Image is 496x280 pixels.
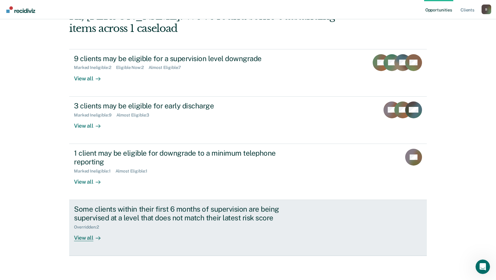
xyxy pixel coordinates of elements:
div: View all [74,70,108,82]
div: Marked Ineligible : 2 [74,65,116,70]
a: 9 clients may be eligible for a supervision level downgradeMarked Ineligible:2Eligible Now:2Almos... [69,49,427,97]
div: Marked Ineligible : 9 [74,113,116,118]
img: Recidiviz [6,6,35,13]
div: View all [74,173,108,185]
div: 9 clients may be eligible for a supervision level downgrade [74,54,285,63]
div: Marked Ineligible : 1 [74,169,115,174]
div: View all [74,117,108,129]
a: 1 client may be eligible for downgrade to a minimum telephone reportingMarked Ineligible:1Almost ... [69,144,427,200]
div: Hi, [PERSON_NAME]. We’ve found some outstanding items across 1 caseload [69,10,355,35]
button: Profile dropdown button [482,5,491,14]
div: Eligible Now : 2 [116,65,149,70]
a: 3 clients may be eligible for early dischargeMarked Ineligible:9Almost Eligible:3View all [69,97,427,144]
a: Some clients within their first 6 months of supervision are being supervised at a level that does... [69,200,427,256]
div: Almost Eligible : 1 [116,169,152,174]
iframe: Intercom live chat [476,260,490,274]
div: Almost Eligible : 7 [149,65,186,70]
div: 3 clients may be eligible for early discharge [74,101,285,110]
div: Some clients within their first 6 months of supervision are being supervised at a level that does... [74,205,285,222]
div: Overridden : 2 [74,225,103,230]
div: 1 client may be eligible for downgrade to a minimum telephone reporting [74,149,285,166]
div: B [482,5,491,14]
div: Almost Eligible : 3 [116,113,154,118]
div: View all [74,229,108,241]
